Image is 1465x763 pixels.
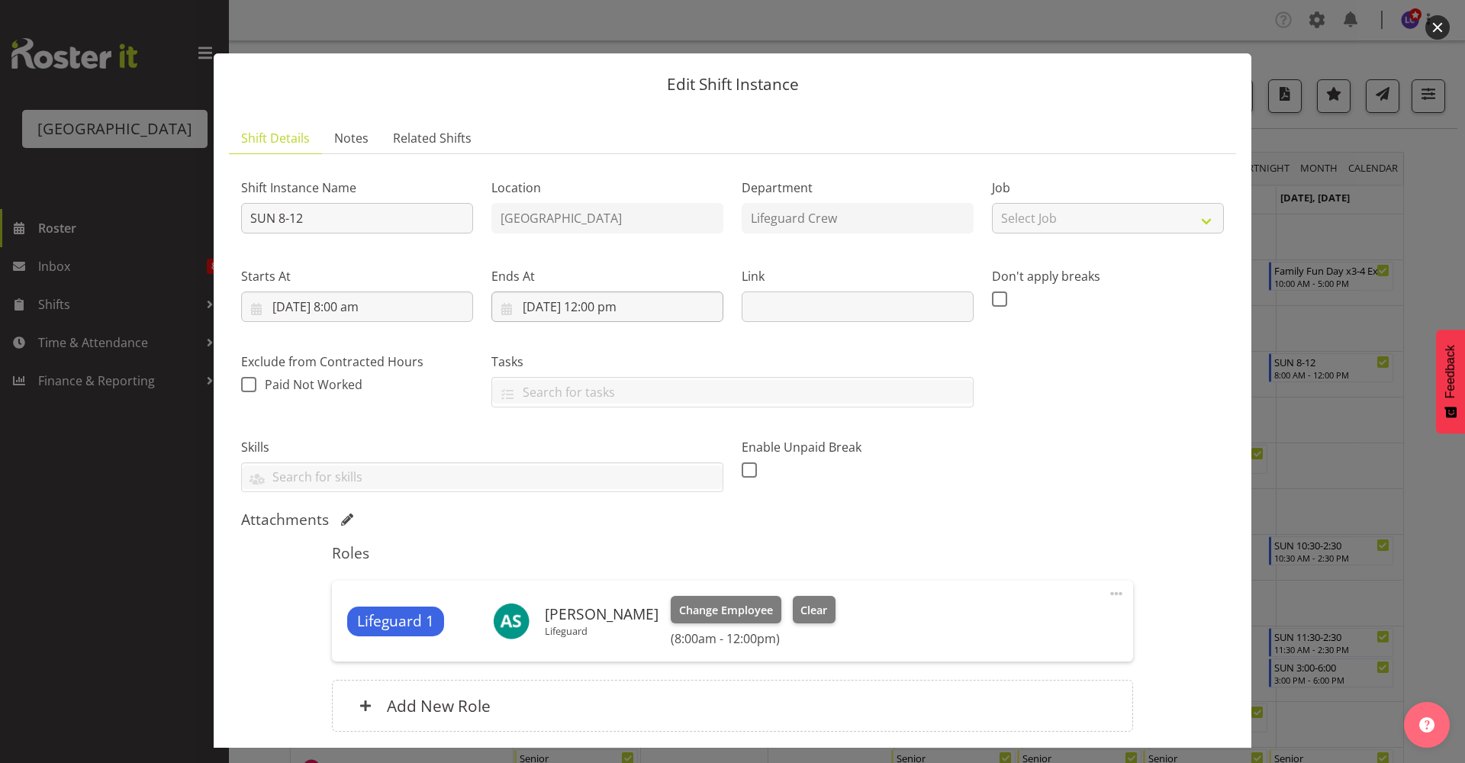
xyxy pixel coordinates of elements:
[241,129,310,147] span: Shift Details
[679,602,773,619] span: Change Employee
[332,544,1132,562] h5: Roles
[671,631,836,646] h6: (8:00am - 12:00pm)
[491,353,974,371] label: Tasks
[357,610,434,633] span: Lifeguard 1
[992,267,1224,285] label: Don't apply breaks
[1444,345,1457,398] span: Feedback
[229,76,1236,92] p: Edit Shift Instance
[241,179,473,197] label: Shift Instance Name
[992,179,1224,197] label: Job
[393,129,472,147] span: Related Shifts
[241,510,329,529] h5: Attachments
[491,267,723,285] label: Ends At
[493,603,530,639] img: ajay-smith9852.jpg
[793,596,836,623] button: Clear
[334,129,369,147] span: Notes
[1419,717,1434,732] img: help-xxl-2.png
[492,380,973,404] input: Search for tasks
[241,438,723,456] label: Skills
[387,696,491,716] h6: Add New Role
[241,353,473,371] label: Exclude from Contracted Hours
[241,291,473,322] input: Click to select...
[242,465,723,489] input: Search for skills
[241,203,473,233] input: Shift Instance Name
[545,625,658,637] p: Lifeguard
[545,606,658,623] h6: [PERSON_NAME]
[671,596,781,623] button: Change Employee
[742,267,974,285] label: Link
[800,602,827,619] span: Clear
[742,179,974,197] label: Department
[241,267,473,285] label: Starts At
[491,291,723,322] input: Click to select...
[265,376,362,393] span: Paid Not Worked
[742,438,974,456] label: Enable Unpaid Break
[1436,330,1465,433] button: Feedback - Show survey
[491,179,723,197] label: Location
